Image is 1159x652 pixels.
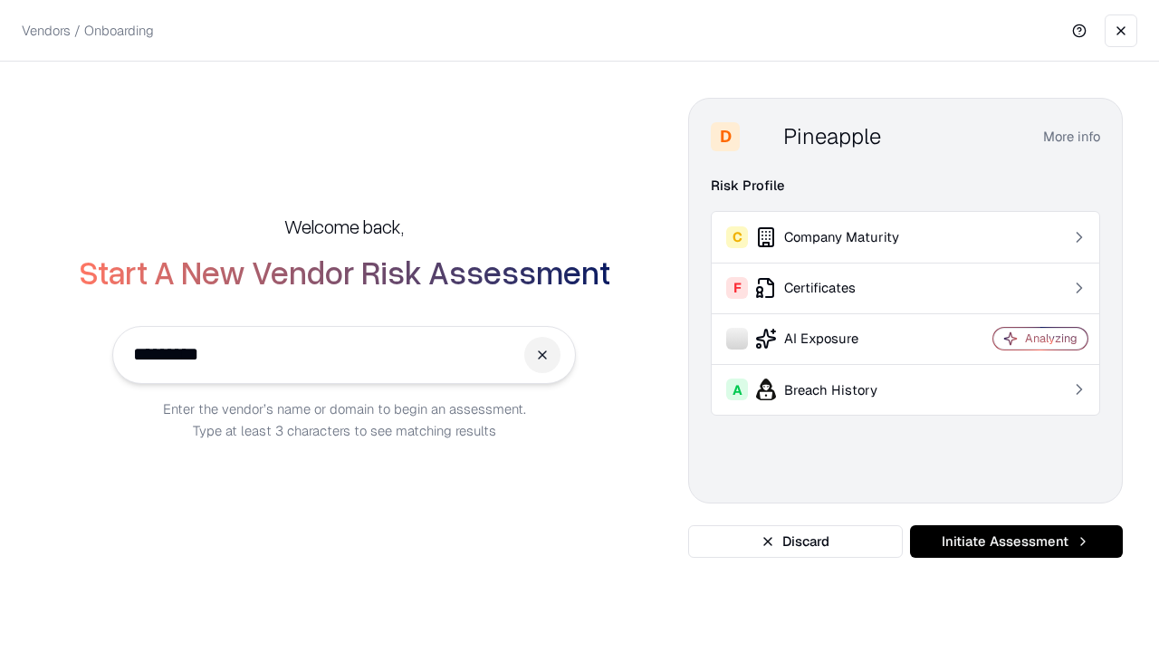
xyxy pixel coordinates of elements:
[726,226,748,248] div: C
[726,277,942,299] div: Certificates
[726,277,748,299] div: F
[1025,331,1078,346] div: Analyzing
[284,214,404,239] h5: Welcome back,
[726,328,942,350] div: AI Exposure
[747,122,776,151] img: Pineapple
[711,122,740,151] div: D
[726,226,942,248] div: Company Maturity
[1043,120,1100,153] button: More info
[711,175,1100,197] div: Risk Profile
[783,122,881,151] div: Pineapple
[688,525,903,558] button: Discard
[163,398,526,442] p: Enter the vendor’s name or domain to begin an assessment. Type at least 3 characters to see match...
[910,525,1123,558] button: Initiate Assessment
[726,379,748,400] div: A
[22,21,154,40] p: Vendors / Onboarding
[79,254,610,290] h2: Start A New Vendor Risk Assessment
[726,379,942,400] div: Breach History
